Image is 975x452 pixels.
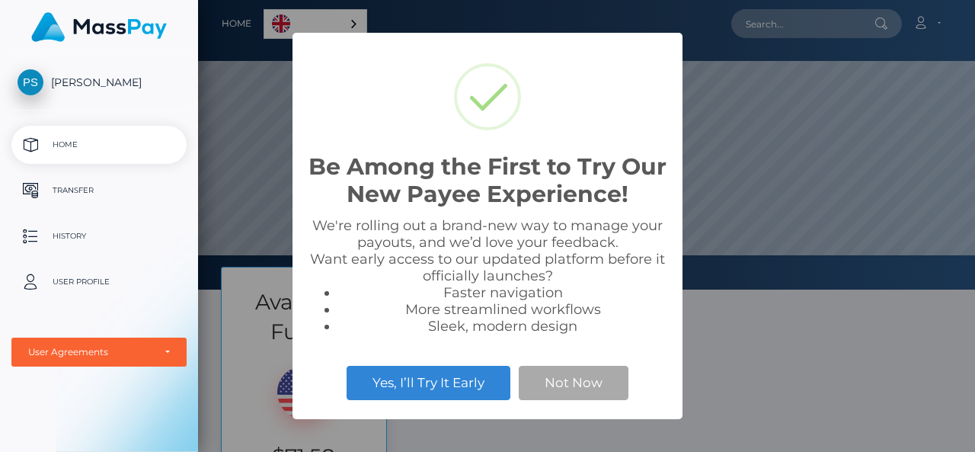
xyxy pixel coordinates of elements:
div: We're rolling out a brand-new way to manage your payouts, and we’d love your feedback. Want early... [308,217,667,335]
p: Home [18,133,181,156]
p: Transfer [18,179,181,202]
button: Yes, I’ll Try It Early [347,366,510,399]
h2: Be Among the First to Try Our New Payee Experience! [308,153,667,208]
img: MassPay [31,12,167,42]
p: User Profile [18,271,181,293]
li: Faster navigation [338,284,667,301]
div: User Agreements [28,346,153,358]
button: Not Now [519,366,628,399]
p: History [18,225,181,248]
li: Sleek, modern design [338,318,667,335]
span: [PERSON_NAME] [11,75,187,89]
button: User Agreements [11,338,187,367]
li: More streamlined workflows [338,301,667,318]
